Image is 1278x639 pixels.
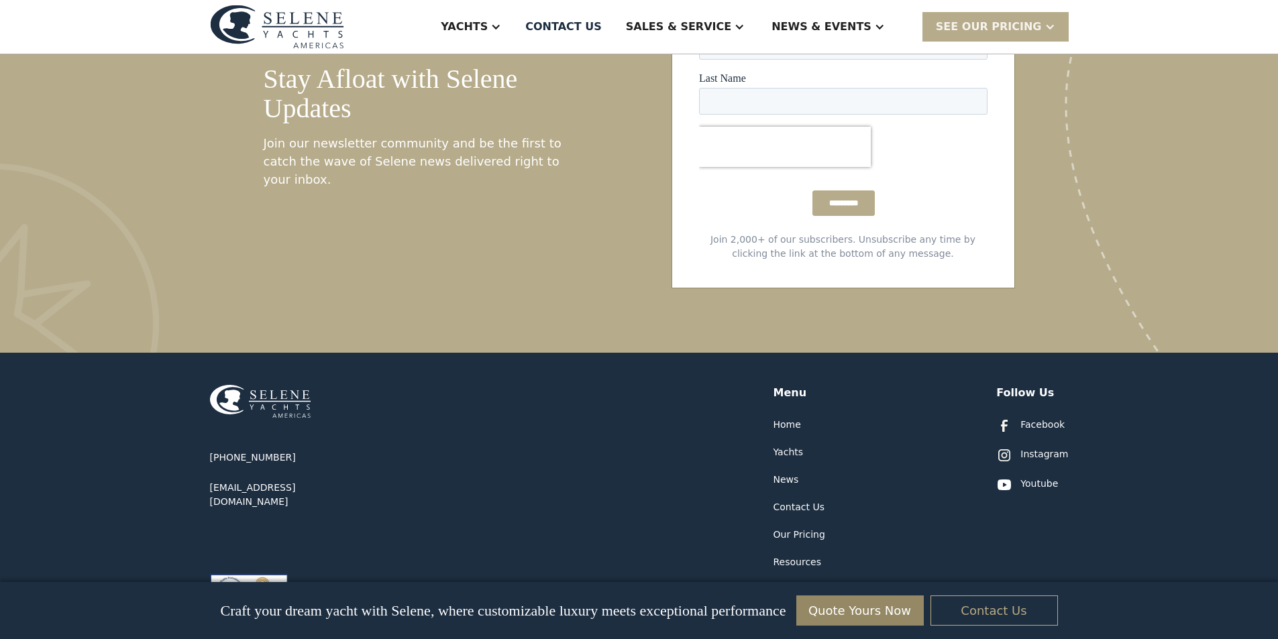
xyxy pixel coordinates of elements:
h5: Stay Afloat with Selene Updates [264,64,564,123]
div: Youtube [1020,477,1058,491]
a: Contact Us [774,500,824,514]
div: Contact US [525,19,602,35]
a: [PHONE_NUMBER] [210,451,296,465]
div: Sales & Service [626,19,731,35]
div: SEE Our Pricing [922,12,1069,41]
a: Contact Us [930,595,1058,626]
a: Resources [774,555,822,569]
a: [EMAIL_ADDRESS][DOMAIN_NAME] [210,481,371,509]
div: Join our newsletter community and be the first to catch the wave of Selene news delivered right t... [264,134,564,188]
a: Yachts [774,445,804,459]
div: Follow Us [996,385,1054,401]
div: News & EVENTS [771,19,871,35]
a: Instagram [996,447,1068,463]
div: Join 2,000+ of our subscribers. Unsubscribe any time by clicking the link at the bottom of any me... [699,233,988,261]
div: Instagram [1020,447,1068,461]
a: Facebook [996,418,1065,434]
a: Our Pricing [774,528,825,542]
div: Menu [774,385,807,401]
img: logo [210,5,344,48]
a: Home [774,418,801,432]
a: Youtube [996,477,1058,493]
div: SEE Our Pricing [936,19,1042,35]
img: ISO 9001:2008 certification logos for ABS Quality Evaluations and RvA Management Systems. [210,573,288,616]
a: News [774,473,799,487]
p: Craft your dream yacht with Selene, where customizable luxury meets exceptional performance [220,602,786,620]
div: Facebook [1020,418,1065,432]
div: Yachts [441,19,488,35]
a: Quote Yours Now [796,595,924,626]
